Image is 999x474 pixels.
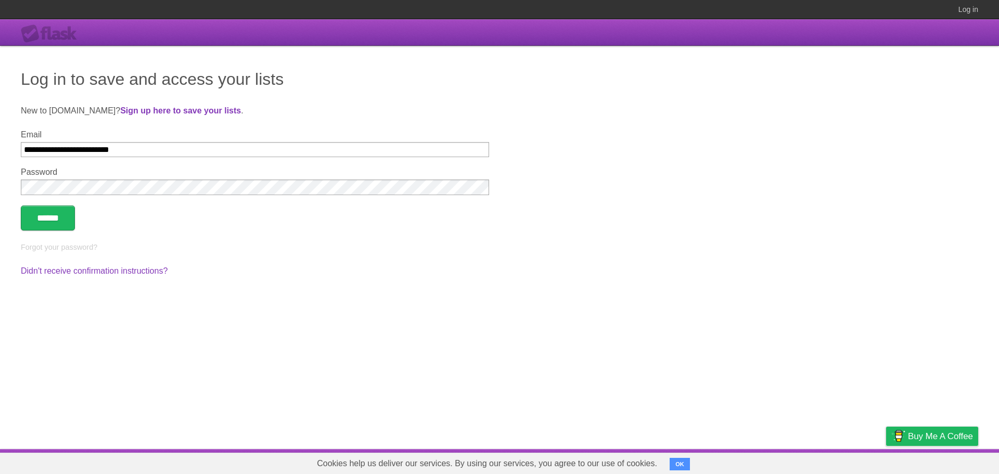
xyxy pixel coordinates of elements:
[837,452,860,471] a: Terms
[913,452,978,471] a: Suggest a feature
[873,452,900,471] a: Privacy
[891,427,905,445] img: Buy me a coffee
[21,168,489,177] label: Password
[120,106,241,115] a: Sign up here to save your lists
[21,243,97,251] a: Forgot your password?
[21,24,83,43] div: Flask
[21,67,978,92] h1: Log in to save and access your lists
[886,427,978,446] a: Buy me a coffee
[306,453,668,474] span: Cookies help us deliver our services. By using our services, you agree to our use of cookies.
[782,452,824,471] a: Developers
[21,266,168,275] a: Didn't receive confirmation instructions?
[670,458,690,470] button: OK
[21,130,489,139] label: Email
[21,105,978,117] p: New to [DOMAIN_NAME]? .
[748,452,770,471] a: About
[908,427,973,445] span: Buy me a coffee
